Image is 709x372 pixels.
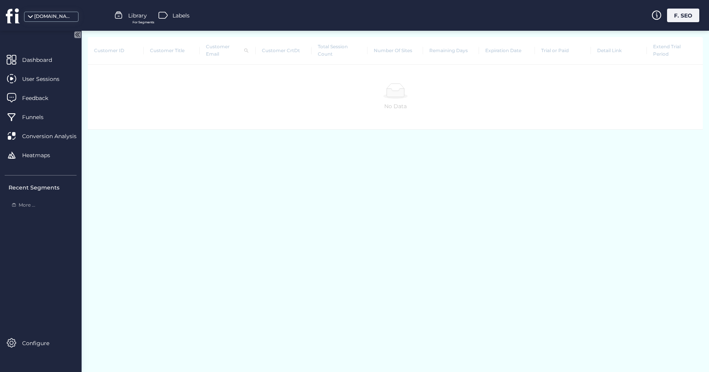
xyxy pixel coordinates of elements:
[22,151,62,160] span: Heatmaps
[535,37,591,65] th: Trial or Paid
[19,202,35,209] span: More ...
[94,102,697,111] p: No Data
[132,20,154,25] span: For Segments
[667,9,699,22] div: F. SEO
[144,37,200,65] th: Customer Title
[256,37,312,65] th: Customer CrtDt
[9,183,77,192] div: Recent Segments
[22,56,64,64] span: Dashboard
[22,94,60,102] span: Feedback
[172,11,190,20] span: Labels
[128,11,147,20] span: Library
[368,37,423,65] th: Number Of Sites
[22,132,88,140] span: Conversion Analysis
[647,37,703,65] th: Extend Trial Period
[94,47,138,54] span: Customer ID
[591,37,647,65] th: Detail Link
[423,37,479,65] th: Remaining Days
[200,37,256,65] th: Customer Email
[312,37,368,65] th: Total Session Count
[22,339,61,347] span: Configure
[34,13,73,20] div: [DOMAIN_NAME]
[479,37,535,65] th: Expiration Date
[22,75,71,83] span: User Sessions
[22,113,55,121] span: Funnels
